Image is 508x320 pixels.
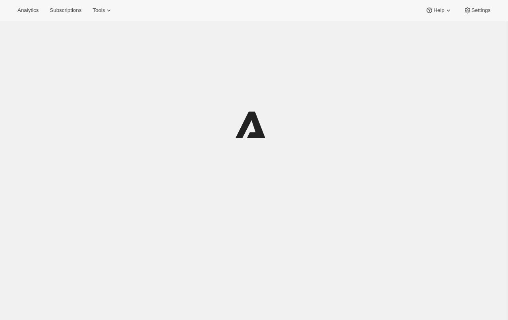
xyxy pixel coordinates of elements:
[45,5,86,16] button: Subscriptions
[88,5,118,16] button: Tools
[50,7,81,14] span: Subscriptions
[13,5,43,16] button: Analytics
[433,7,444,14] span: Help
[17,7,39,14] span: Analytics
[421,5,457,16] button: Help
[93,7,105,14] span: Tools
[459,5,495,16] button: Settings
[471,7,491,14] span: Settings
